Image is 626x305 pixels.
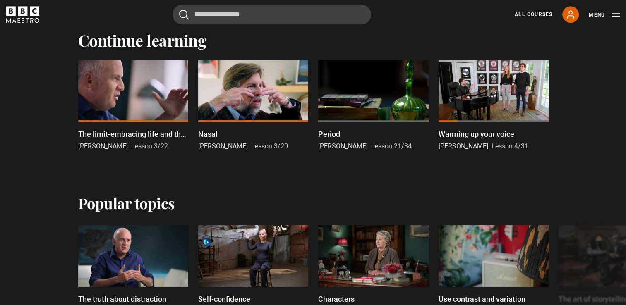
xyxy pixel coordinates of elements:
[78,293,166,305] p: The truth about distraction
[131,142,168,150] span: Lesson 3/22
[78,60,188,151] a: The limit-embracing life and the historical perspective [PERSON_NAME] Lesson 3/22
[318,129,340,140] p: Period
[173,5,371,24] input: Search
[439,129,514,140] p: Warming up your voice
[179,10,189,20] button: Submit the search query
[198,142,248,150] span: [PERSON_NAME]
[439,60,549,151] a: Warming up your voice [PERSON_NAME] Lesson 4/31
[198,293,250,305] p: Self-confidence
[78,142,128,150] span: [PERSON_NAME]
[492,142,528,150] span: Lesson 4/31
[78,194,175,212] h2: Popular topics
[318,293,355,305] p: Characters
[439,142,488,150] span: [PERSON_NAME]
[318,142,368,150] span: [PERSON_NAME]
[78,129,188,140] p: The limit-embracing life and the historical perspective
[198,129,218,140] p: Nasal
[198,60,308,151] a: Nasal [PERSON_NAME] Lesson 3/20
[439,293,525,305] p: Use contrast and variation
[318,60,428,151] a: Period [PERSON_NAME] Lesson 21/34
[78,31,548,50] h2: Continue learning
[371,142,412,150] span: Lesson 21/34
[515,11,552,18] a: All Courses
[6,6,39,23] svg: BBC Maestro
[251,142,288,150] span: Lesson 3/20
[589,11,620,19] button: Toggle navigation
